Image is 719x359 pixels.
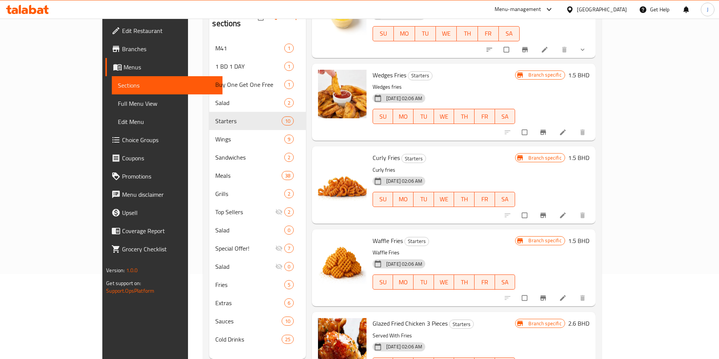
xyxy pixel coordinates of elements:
a: Edit Menu [112,113,222,131]
span: TU [418,28,433,39]
span: 2 [285,99,293,107]
div: Starters [408,71,432,80]
a: Menu disclaimer [105,185,222,204]
span: Select to update [517,291,533,305]
span: M41 [215,44,284,53]
span: 2 [285,190,293,198]
div: Special Offer! [215,244,275,253]
button: TH [454,109,475,124]
div: Wings9 [209,130,306,148]
button: Branch-specific-item [535,207,553,224]
a: Support.OpsPlatform [106,286,154,296]
svg: Inactive section [275,263,283,270]
span: Fries [215,280,284,289]
span: Select to update [517,208,533,223]
span: Coverage Report [122,226,216,235]
span: Get support on: [106,278,141,288]
span: SU [376,28,391,39]
span: TH [457,194,472,205]
a: Edit menu item [559,129,568,136]
span: TU [417,277,431,288]
button: delete [574,207,592,224]
span: Full Menu View [118,99,216,108]
div: items [284,298,294,307]
span: WE [437,111,451,122]
h6: 1.5 BHD [568,152,589,163]
p: Wedges fries [373,82,515,92]
span: SU [376,194,390,205]
button: SU [373,109,393,124]
span: Salad [215,226,284,235]
nav: Menu sections [209,36,306,351]
button: delete [574,290,592,306]
a: Edit menu item [541,46,550,53]
button: TH [454,274,475,290]
a: Promotions [105,167,222,185]
span: [DATE] 02:06 AM [383,177,425,185]
span: MO [397,28,412,39]
span: Extras [215,298,284,307]
span: Salad [215,262,275,271]
div: Menu-management [495,5,541,14]
div: items [284,244,294,253]
div: Sandwiches2 [209,148,306,166]
span: MO [396,194,410,205]
span: Wings [215,135,284,144]
span: 2 [285,209,293,216]
span: SU [376,111,390,122]
button: WE [434,192,454,207]
span: Starters [215,116,281,125]
div: [GEOGRAPHIC_DATA] [577,5,627,14]
span: Starters [405,237,429,246]
div: items [284,135,294,144]
a: Upsell [105,204,222,222]
button: TU [414,109,434,124]
div: Top Sellers2 [209,203,306,221]
a: Edit Restaurant [105,22,222,40]
button: TH [457,26,478,41]
div: Top Sellers [215,207,275,216]
span: Curly Fries [373,152,400,163]
button: TU [414,192,434,207]
a: Edit menu item [559,294,568,302]
div: Grills [215,189,284,198]
span: Starters [450,320,473,329]
span: 1 [285,81,293,88]
span: [DATE] 02:06 AM [383,343,425,350]
span: TH [457,111,472,122]
span: MO [396,277,410,288]
svg: Show Choices [579,46,586,53]
span: 10 [282,318,293,325]
div: items [284,189,294,198]
span: Menus [124,63,216,72]
span: Salad [215,98,284,107]
button: FR [478,26,499,41]
div: Sauces [215,317,281,326]
span: Meals [215,171,281,180]
img: Wedges Fries [318,70,367,118]
span: Select to update [517,125,533,140]
span: Coupons [122,154,216,163]
div: Cold Drinks [215,335,281,344]
span: SA [498,194,512,205]
span: 9 [285,136,293,143]
span: 25 [282,336,293,343]
span: 1 [285,63,293,70]
a: Choice Groups [105,131,222,149]
h6: 1.5 BHD [568,70,589,80]
button: WE [436,26,457,41]
span: 1 BD 1 DAY [215,62,284,71]
span: [DATE] 02:06 AM [383,95,425,102]
div: items [282,317,294,326]
span: Sections [118,81,216,90]
span: Menu disclaimer [122,190,216,199]
button: TH [454,192,475,207]
span: Buy One Get One Free [215,80,284,89]
span: Glazed Fried Chicken 3 Pieces [373,318,448,329]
